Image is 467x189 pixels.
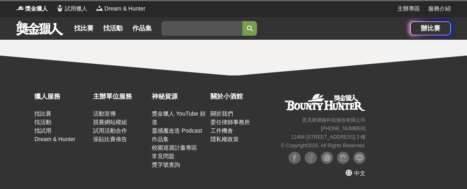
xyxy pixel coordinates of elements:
a: 作品集 [129,23,155,34]
div: 主辦單位服務 [93,92,148,101]
a: 找比賽 [71,23,97,34]
small: 11494 [STREET_ADDRESS] 3 樓 [291,134,365,140]
span: 試用獵人 [65,4,87,13]
a: Logo獎金獵人 [16,4,48,13]
a: 辦比賽 [410,21,451,35]
span: 獎金獵人 [25,4,48,13]
a: 競賽網站模組 [93,119,127,125]
a: 關於我們 [210,110,233,117]
a: 工作機會 [210,127,233,134]
a: 找比賽 [34,110,51,117]
a: Logo試用獵人 [56,4,87,13]
a: 委任律師事務所 [210,119,250,125]
span: Dream & Hunter [104,4,145,13]
a: Dream & Hunter [34,136,75,142]
a: 校園巡迴計畫專區 [152,144,197,151]
a: 獎金獵人 YouTube 頻道 [152,110,206,125]
img: Instagram [337,152,349,164]
img: Logo [96,4,104,12]
a: 常見問題 [152,153,174,159]
a: 主辦專區 [397,4,420,13]
a: 找活動 [34,119,51,125]
div: 獵人服務 [34,92,89,101]
img: Logo [16,4,24,12]
a: 張貼比賽佈告 [93,136,127,142]
small: 恩克斯網路科技股份有限公司 [302,117,365,123]
a: LogoDream & Hunter [96,4,145,13]
div: 神秘資源 [152,92,206,101]
small: [PHONE_NUMBER] [321,126,365,131]
img: Logo [56,4,64,12]
img: Plurk [321,152,333,164]
div: 關於小酒館 [210,92,265,101]
a: 找試用 [34,127,51,134]
img: Facebook [289,152,301,164]
a: 試用活動合作 [93,127,127,134]
img: LINE [353,152,365,164]
a: 隱私權政策 [210,136,239,142]
a: 靈感魔改造 Podcast [152,127,202,134]
a: 活動宣傳 [93,110,116,117]
a: 服務介紹 [428,4,451,13]
small: © Copyright 2025 . All Rights Reserved. [281,143,365,148]
a: 獎字號查詢 [152,161,180,168]
a: 找活動 [100,23,126,34]
img: Facebook [305,152,317,164]
span: 中文 [354,170,365,176]
a: 作品集 [152,136,169,142]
